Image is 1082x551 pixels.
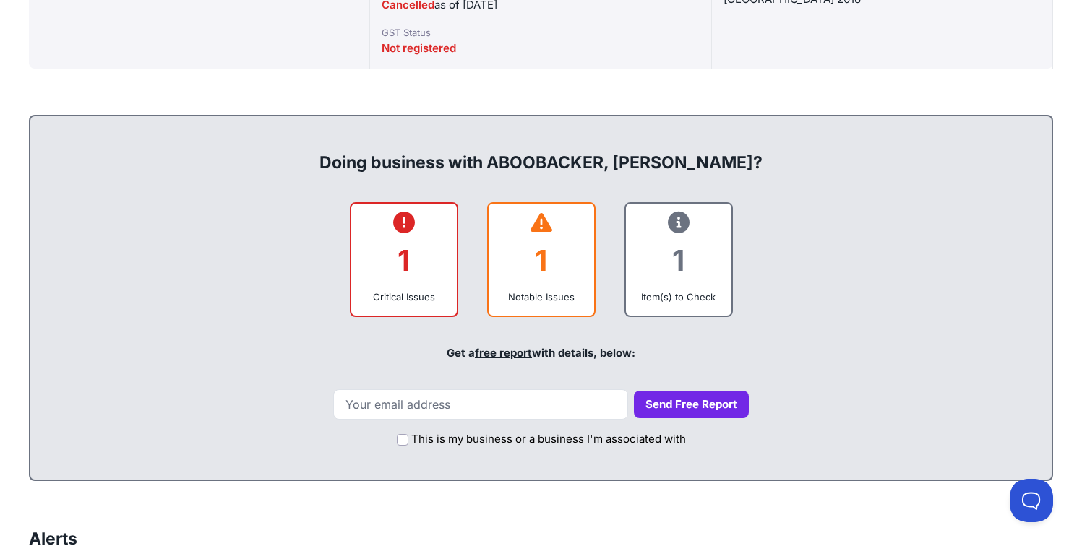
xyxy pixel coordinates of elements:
[45,128,1037,174] div: Doing business with ABOOBACKER, [PERSON_NAME]?
[447,346,635,360] span: Get a with details, below:
[363,231,445,290] div: 1
[363,290,445,304] div: Critical Issues
[333,389,628,420] input: Your email address
[1010,479,1053,522] iframe: Toggle Customer Support
[637,290,720,304] div: Item(s) to Check
[475,346,532,360] a: free report
[382,41,456,55] span: Not registered
[634,391,749,419] button: Send Free Report
[637,231,720,290] div: 1
[500,231,583,290] div: 1
[411,431,686,448] label: This is my business or a business I'm associated with
[382,25,699,40] div: GST Status
[500,290,583,304] div: Notable Issues
[29,527,77,550] h3: Alerts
